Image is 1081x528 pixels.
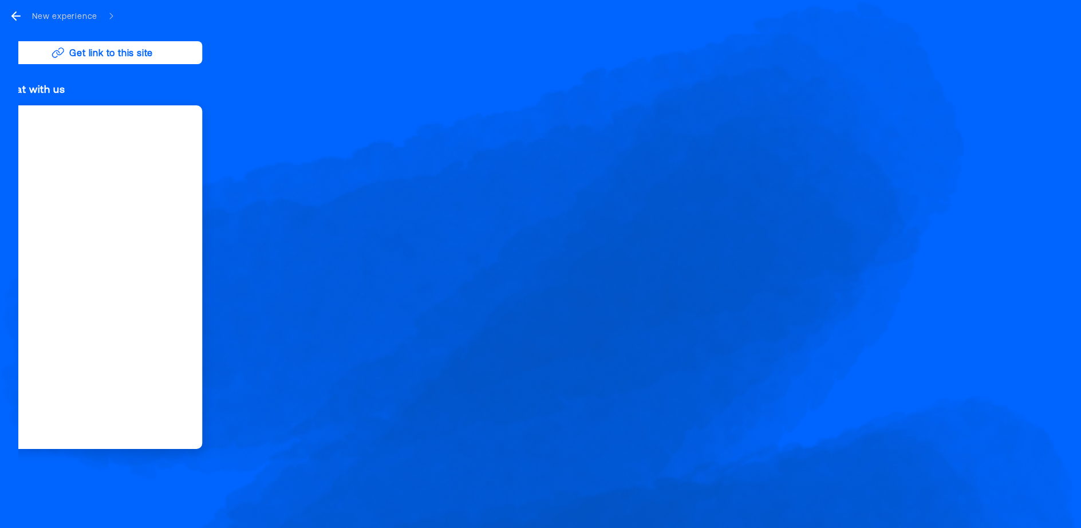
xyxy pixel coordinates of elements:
button: Get link to this site [2,41,202,64]
div: Chat with us [2,82,202,96]
iframe: Calendly Scheduling Page [2,105,202,449]
svg: go back [9,9,23,23]
div: New experience [32,10,97,22]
